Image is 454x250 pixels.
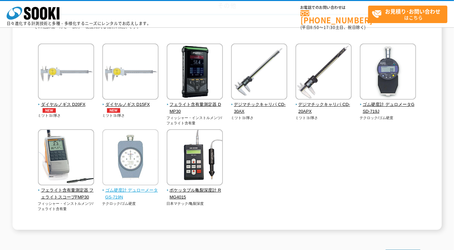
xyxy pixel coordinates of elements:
[360,95,416,115] a: ゴム硬度計 デュロメータGSD-719J
[231,44,287,101] img: デジマチックキャリパ CD-30AX
[38,201,94,212] p: フィッシャー・インストルメンツ/フェライト含有量
[231,101,288,115] span: デジマチックキャリパ CD-30AX
[102,201,159,206] p: テクロック/ゴム硬度
[296,44,352,101] img: デジマチックキャリパ CD-20APX
[38,44,94,101] img: ダイヤルノギス D20FX
[300,6,368,10] span: お電話でのお問い合わせは
[102,113,159,118] p: ミツトヨ/厚さ
[296,115,352,121] p: ミツトヨ/厚さ
[231,95,288,115] a: デジマチックキャリパ CD-30AX
[102,181,159,201] a: ゴム硬度計 デュローメータGS-719N
[38,101,94,113] span: ダイヤルノギス D20FX
[38,181,94,201] a: フェライト含有量測定器 フェライトスコープFMP30
[310,24,320,30] span: 8:50
[360,44,416,101] img: ゴム硬度計 デュロメータGSD-719J
[324,24,335,30] span: 17:30
[102,95,159,113] a: ダイヤルノギス D15FXNEW
[38,129,94,187] img: フェライト含有量測定器 フェライトスコープFMP30
[385,7,441,15] strong: お見積り･お問い合わせ
[167,129,223,187] img: ポケッタブル亀裂深度計 RMG4015
[368,6,447,23] a: お見積り･お問い合わせはこちら
[102,101,159,113] span: ダイヤルノギス D15FX
[38,113,94,118] p: ミツトヨ/厚さ
[300,10,368,24] a: [PHONE_NUMBER]
[38,187,94,201] span: フェライト含有量測定器 フェライトスコープFMP30
[167,181,223,201] a: ポケッタブル亀裂深度計 RMG4015
[300,24,366,30] span: (平日 ～ 土日、祝日除く)
[102,187,159,201] span: ゴム硬度計 デュローメータGS-719N
[102,129,158,187] img: ゴム硬度計 デュローメータGS-719N
[167,101,223,115] span: フェライト含有量測定器 DMP30
[41,108,57,113] img: NEW
[372,6,447,22] span: はこちら
[296,95,352,115] a: デジマチックキャリパ CD-20APX
[102,44,158,101] img: ダイヤルノギス D15FX
[167,115,223,126] p: フィッシャー・インストルメンツ/フェライト含有量
[360,115,416,121] p: テクロック/ゴム硬度
[7,21,151,25] p: 日々進化する計測技術と多種・多様化するニーズにレンタルでお応えします。
[105,108,122,113] img: NEW
[167,187,223,201] span: ポケッタブル亀裂深度計 RMG4015
[167,201,223,206] p: 日本マテック/亀裂深度
[167,95,223,115] a: フェライト含有量測定器 DMP30
[296,101,352,115] span: デジマチックキャリパ CD-20APX
[231,115,288,121] p: ミツトヨ/厚さ
[167,44,223,101] img: フェライト含有量測定器 DMP30
[360,101,416,115] span: ゴム硬度計 デュロメータGSD-719J
[38,95,94,113] a: ダイヤルノギス D20FXNEW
